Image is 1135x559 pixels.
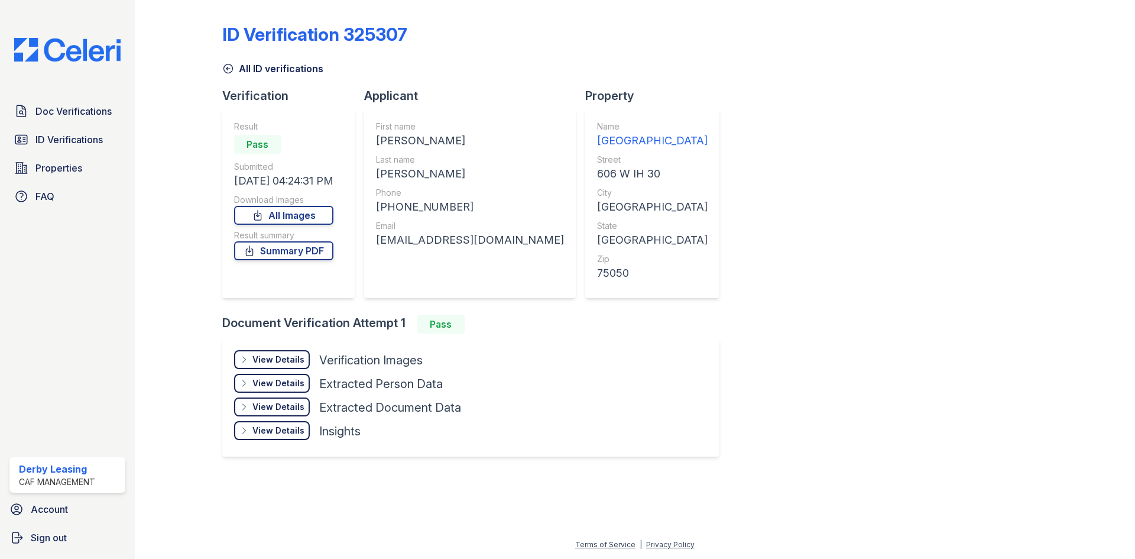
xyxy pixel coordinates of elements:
span: Properties [35,161,82,175]
span: Doc Verifications [35,104,112,118]
div: [GEOGRAPHIC_DATA] [597,199,708,215]
div: Email [376,220,564,232]
a: ID Verifications [9,128,125,151]
div: Last name [376,154,564,166]
a: FAQ [9,185,125,208]
span: FAQ [35,189,54,203]
div: View Details [252,425,304,437]
div: Applicant [364,88,585,104]
div: [GEOGRAPHIC_DATA] [597,232,708,248]
div: [PERSON_NAME] [376,133,564,149]
img: CE_Logo_Blue-a8612792a0a2168367f1c8372b55b34899dd931a85d93a1a3d3e32e68fde9ad4.png [5,38,130,62]
span: Sign out [31,531,67,545]
div: Insights [319,423,361,440]
div: Document Verification Attempt 1 [222,315,729,334]
a: Name [GEOGRAPHIC_DATA] [597,121,708,149]
div: Extracted Person Data [319,376,443,392]
div: Property [585,88,729,104]
div: Result [234,121,333,133]
div: First name [376,121,564,133]
a: Doc Verifications [9,99,125,123]
div: Verification [222,88,364,104]
div: Submitted [234,161,333,173]
div: | [640,540,642,549]
div: State [597,220,708,232]
div: Derby Leasing [19,462,95,476]
div: [EMAIL_ADDRESS][DOMAIN_NAME] [376,232,564,248]
div: 606 W IH 30 [597,166,708,182]
div: ID Verification 325307 [222,24,407,45]
div: [PHONE_NUMBER] [376,199,564,215]
a: Summary PDF [234,241,333,260]
div: Extracted Document Data [319,399,461,416]
div: Street [597,154,708,166]
a: Terms of Service [575,540,635,549]
span: ID Verifications [35,133,103,147]
a: All Images [234,206,333,225]
div: Phone [376,187,564,199]
div: [DATE] 04:24:31 PM [234,173,333,189]
div: City [597,187,708,199]
div: Name [597,121,708,133]
span: Account [31,502,68,516]
div: View Details [252,377,304,389]
div: Download Images [234,194,333,206]
a: Sign out [5,526,130,550]
div: Pass [417,315,465,334]
div: CAF Management [19,476,95,488]
a: All ID verifications [222,62,323,76]
a: Account [5,497,130,521]
div: Pass [234,135,281,154]
a: Properties [9,156,125,180]
a: Privacy Policy [646,540,695,549]
div: [GEOGRAPHIC_DATA] [597,133,708,149]
div: Zip [597,253,708,265]
div: Result summary [234,230,333,241]
div: View Details [252,354,304,366]
div: [PERSON_NAME] [376,166,564,182]
div: Verification Images [319,352,423,369]
div: View Details [252,401,304,413]
div: 75050 [597,265,708,282]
